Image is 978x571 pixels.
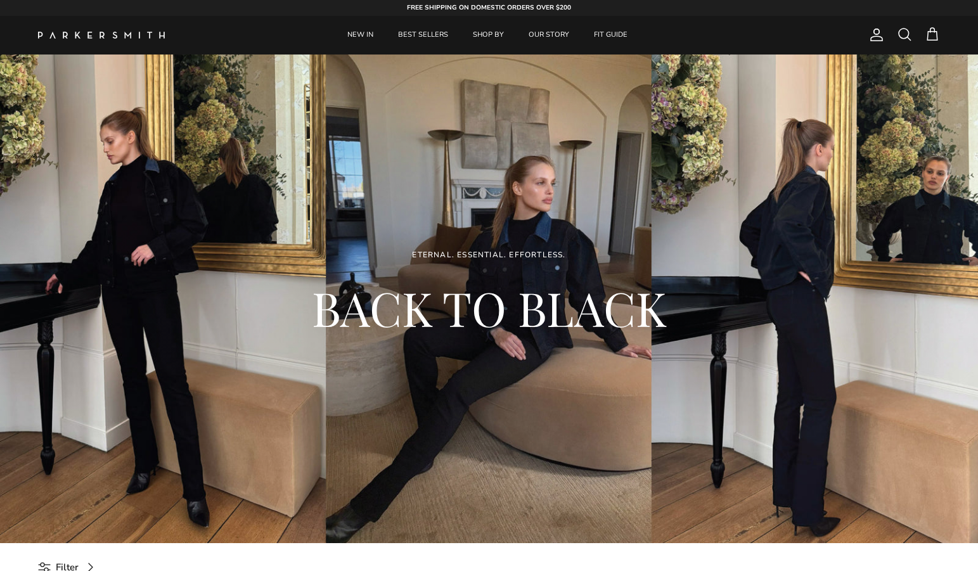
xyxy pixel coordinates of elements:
a: SHOP BY [461,16,515,55]
h2: BACK TO BLACK [138,278,841,338]
img: Parker Smith [38,32,165,39]
a: Account [864,27,884,42]
div: Primary [189,16,787,55]
a: FIT GUIDE [582,16,639,55]
strong: FREE SHIPPING ON DOMESTIC ORDERS OVER $200 [407,3,571,12]
a: BEST SELLERS [387,16,460,55]
div: ETERNAL. ESSENTIAL. EFFORTLESS. [70,250,908,260]
a: NEW IN [336,16,385,55]
a: OUR STORY [517,16,581,55]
